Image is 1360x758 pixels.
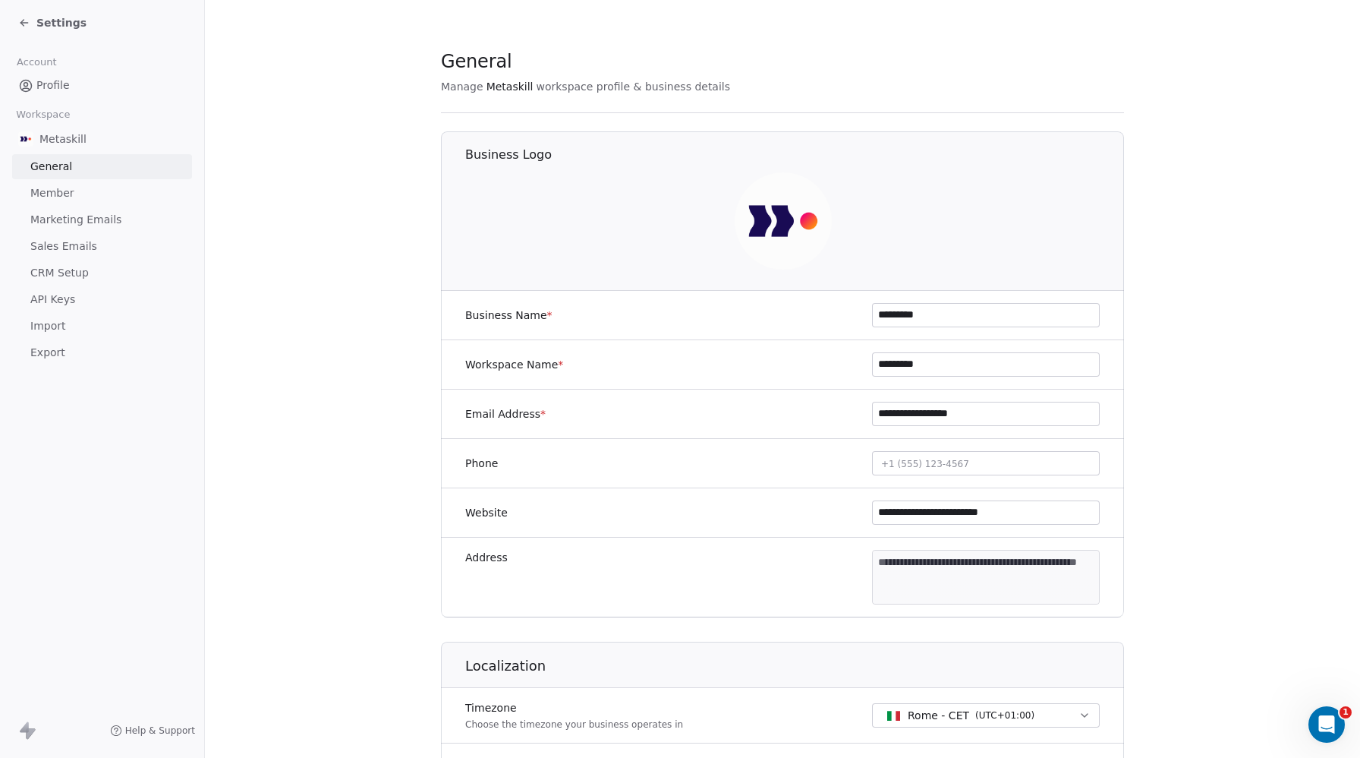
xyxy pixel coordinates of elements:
span: Settings [36,15,87,30]
img: AVATAR%20METASKILL%20-%20Colori%20Positivo.png [735,172,832,270]
span: Profile [36,77,70,93]
span: Export [30,345,65,361]
a: Import [12,314,192,339]
a: Help & Support [110,725,195,737]
a: General [12,154,192,179]
a: Profile [12,73,192,98]
a: Sales Emails [12,234,192,259]
label: Timezone [465,700,683,715]
a: Export [12,340,192,365]
label: Business Name [465,308,552,323]
span: Help & Support [125,725,195,737]
label: Website [465,505,508,520]
h1: Localization [465,657,1125,675]
label: Workspace Name [465,357,563,372]
span: General [441,50,512,73]
span: Rome - CET [908,708,969,723]
span: Marketing Emails [30,212,121,228]
span: CRM Setup [30,265,89,281]
a: API Keys [12,287,192,312]
img: AVATAR%20METASKILL%20-%20Colori%20Positivo.png [18,131,33,147]
span: Member [30,185,74,201]
span: Metaskill [39,131,87,147]
span: workspace profile & business details [536,79,730,94]
span: 1 [1340,706,1352,719]
span: Sales Emails [30,238,97,254]
span: Import [30,318,65,334]
a: Member [12,181,192,206]
span: ( UTC+01:00 ) [975,709,1034,722]
span: API Keys [30,292,75,308]
span: Account [10,51,63,74]
a: CRM Setup [12,261,192,286]
label: Phone [465,456,498,471]
iframe: Intercom live chat [1308,706,1345,743]
a: Settings [18,15,87,30]
button: +1 (555) 123-4567 [872,451,1100,475]
label: Email Address [465,406,546,422]
span: General [30,159,72,175]
h1: Business Logo [465,147,1125,163]
span: Metaskill [486,79,534,94]
label: Address [465,550,508,565]
span: +1 (555) 123-4567 [881,459,969,469]
button: Rome - CET(UTC+01:00) [872,703,1100,728]
span: Workspace [10,103,77,126]
span: Manage [441,79,483,94]
a: Marketing Emails [12,207,192,232]
p: Choose the timezone your business operates in [465,719,683,731]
